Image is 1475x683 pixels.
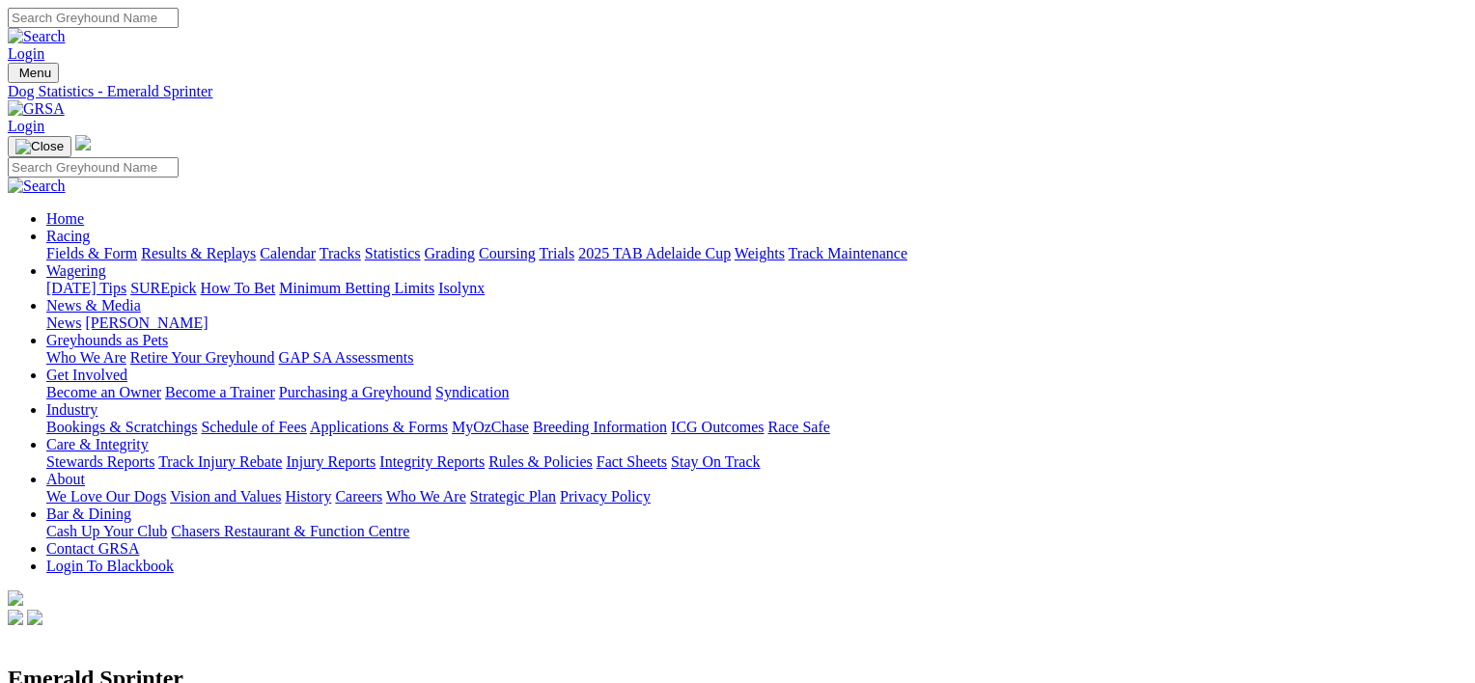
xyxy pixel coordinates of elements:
a: [PERSON_NAME] [85,314,208,331]
a: Get Involved [46,367,127,383]
a: Login [8,118,44,134]
a: Industry [46,401,97,418]
a: Purchasing a Greyhound [279,384,431,400]
a: 2025 TAB Adelaide Cup [578,245,731,261]
a: Trials [539,245,574,261]
div: Greyhounds as Pets [46,349,1453,367]
a: Weights [735,245,785,261]
a: Coursing [479,245,536,261]
a: Grading [425,245,475,261]
a: Track Maintenance [789,245,907,261]
img: logo-grsa-white.png [75,135,91,150]
a: How To Bet [201,280,276,296]
a: Fact Sheets [597,453,667,470]
a: Fields & Form [46,245,137,261]
a: News & Media [46,297,141,314]
input: Search [8,157,179,178]
a: Injury Reports [286,453,376,470]
a: Strategic Plan [470,488,556,505]
a: Race Safe [767,419,829,435]
img: Close [15,139,64,154]
a: Bookings & Scratchings [46,419,197,435]
a: Contact GRSA [46,540,139,557]
a: MyOzChase [452,419,529,435]
a: Syndication [435,384,509,400]
div: Industry [46,419,1453,436]
a: Dog Statistics - Emerald Sprinter [8,83,1453,100]
a: News [46,314,81,331]
a: Applications & Forms [310,419,448,435]
a: Tracks [320,245,361,261]
a: Wagering [46,262,106,279]
a: Racing [46,228,90,244]
a: Vision and Values [170,488,281,505]
a: Become a Trainer [165,384,275,400]
a: Stay On Track [671,453,760,470]
a: Schedule of Fees [201,419,306,435]
a: Retire Your Greyhound [130,349,275,366]
img: facebook.svg [8,610,23,625]
input: Search [8,8,179,28]
a: About [46,471,85,487]
a: Login To Blackbook [46,558,174,574]
a: Cash Up Your Club [46,523,167,539]
img: Search [8,178,66,195]
a: Track Injury Rebate [158,453,282,470]
button: Toggle navigation [8,136,71,157]
a: History [285,488,331,505]
a: Chasers Restaurant & Function Centre [171,523,409,539]
div: Racing [46,245,1453,262]
a: Greyhounds as Pets [46,332,168,348]
div: Care & Integrity [46,453,1453,471]
a: Stewards Reports [46,453,154,470]
span: Menu [19,66,51,80]
a: Who We Are [46,349,126,366]
img: GRSA [8,100,65,118]
div: News & Media [46,314,1453,332]
a: [DATE] Tips [46,280,126,296]
a: Isolynx [438,280,485,296]
img: Search [8,28,66,45]
a: Home [46,210,84,227]
div: Wagering [46,280,1453,297]
a: Statistics [365,245,421,261]
a: Results & Replays [141,245,256,261]
a: GAP SA Assessments [279,349,414,366]
a: Bar & Dining [46,505,131,522]
a: Calendar [260,245,316,261]
a: ICG Outcomes [671,419,764,435]
a: Careers [335,488,382,505]
button: Toggle navigation [8,63,59,83]
div: Get Involved [46,384,1453,401]
a: Breeding Information [533,419,667,435]
a: Become an Owner [46,384,161,400]
img: twitter.svg [27,610,42,625]
div: Bar & Dining [46,523,1453,540]
a: Minimum Betting Limits [279,280,434,296]
a: Rules & Policies [488,453,593,470]
a: Integrity Reports [379,453,485,470]
div: About [46,488,1453,505]
a: Who We Are [386,488,466,505]
a: Login [8,45,44,62]
a: SUREpick [130,280,196,296]
a: Privacy Policy [560,488,651,505]
a: We Love Our Dogs [46,488,166,505]
a: Care & Integrity [46,436,149,452]
img: logo-grsa-white.png [8,590,23,606]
